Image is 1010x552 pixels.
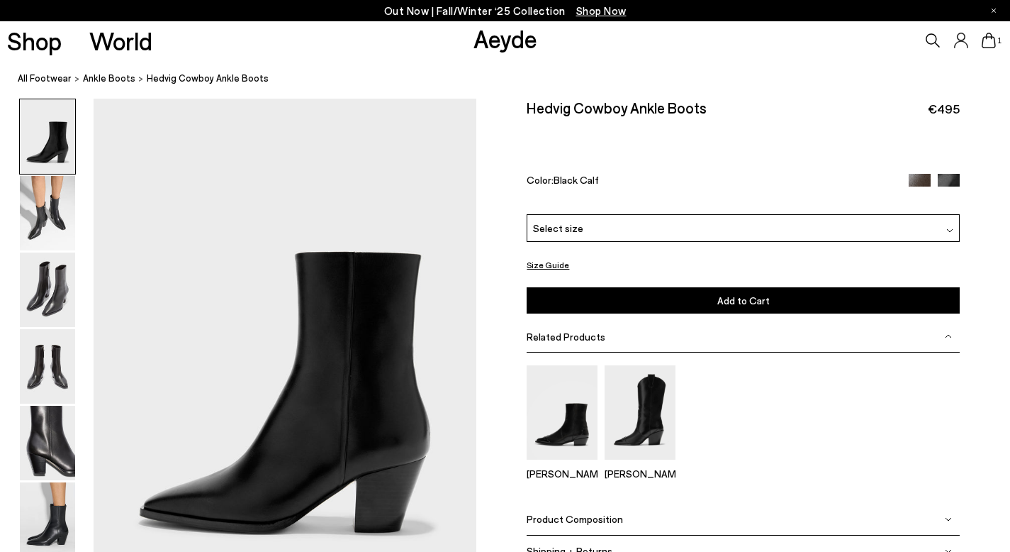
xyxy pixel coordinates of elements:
[554,174,599,186] span: Black Calf
[527,331,605,343] span: Related Products
[147,71,269,86] span: Hedvig Cowboy Ankle Boots
[384,2,627,20] p: Out Now | Fall/Winter ‘25 Collection
[20,253,75,327] img: Hedvig Cowboy Ankle Boots - Image 3
[982,33,996,48] a: 1
[527,468,597,480] p: [PERSON_NAME]
[996,37,1003,45] span: 1
[527,287,959,314] button: Add to Cart
[83,71,135,86] a: ankle boots
[527,450,597,480] a: Hester Ankle Boots [PERSON_NAME]
[473,23,537,53] a: Aeyde
[20,406,75,480] img: Hedvig Cowboy Ankle Boots - Image 5
[533,221,583,236] span: Select size
[928,100,960,118] span: €495
[527,513,623,525] span: Product Composition
[20,176,75,250] img: Hedvig Cowboy Ankle Boots - Image 2
[527,256,569,274] button: Size Guide
[576,4,627,17] span: Navigate to /collections/new-in
[89,28,152,53] a: World
[605,468,675,480] p: [PERSON_NAME]
[20,99,75,174] img: Hedvig Cowboy Ankle Boots - Image 1
[945,516,952,523] img: svg%3E
[7,28,62,53] a: Shop
[946,227,953,234] img: svg%3E
[83,72,135,84] span: ankle boots
[605,450,675,480] a: Ariel Cowboy Boots [PERSON_NAME]
[717,294,770,307] span: Add to Cart
[527,174,894,187] div: Color:
[605,365,675,460] img: Ariel Cowboy Boots
[18,71,72,86] a: All Footwear
[527,99,707,116] h2: Hedvig Cowboy Ankle Boots
[20,329,75,404] img: Hedvig Cowboy Ankle Boots - Image 4
[945,333,952,340] img: svg%3E
[527,365,597,460] img: Hester Ankle Boots
[18,60,1010,99] nav: breadcrumb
